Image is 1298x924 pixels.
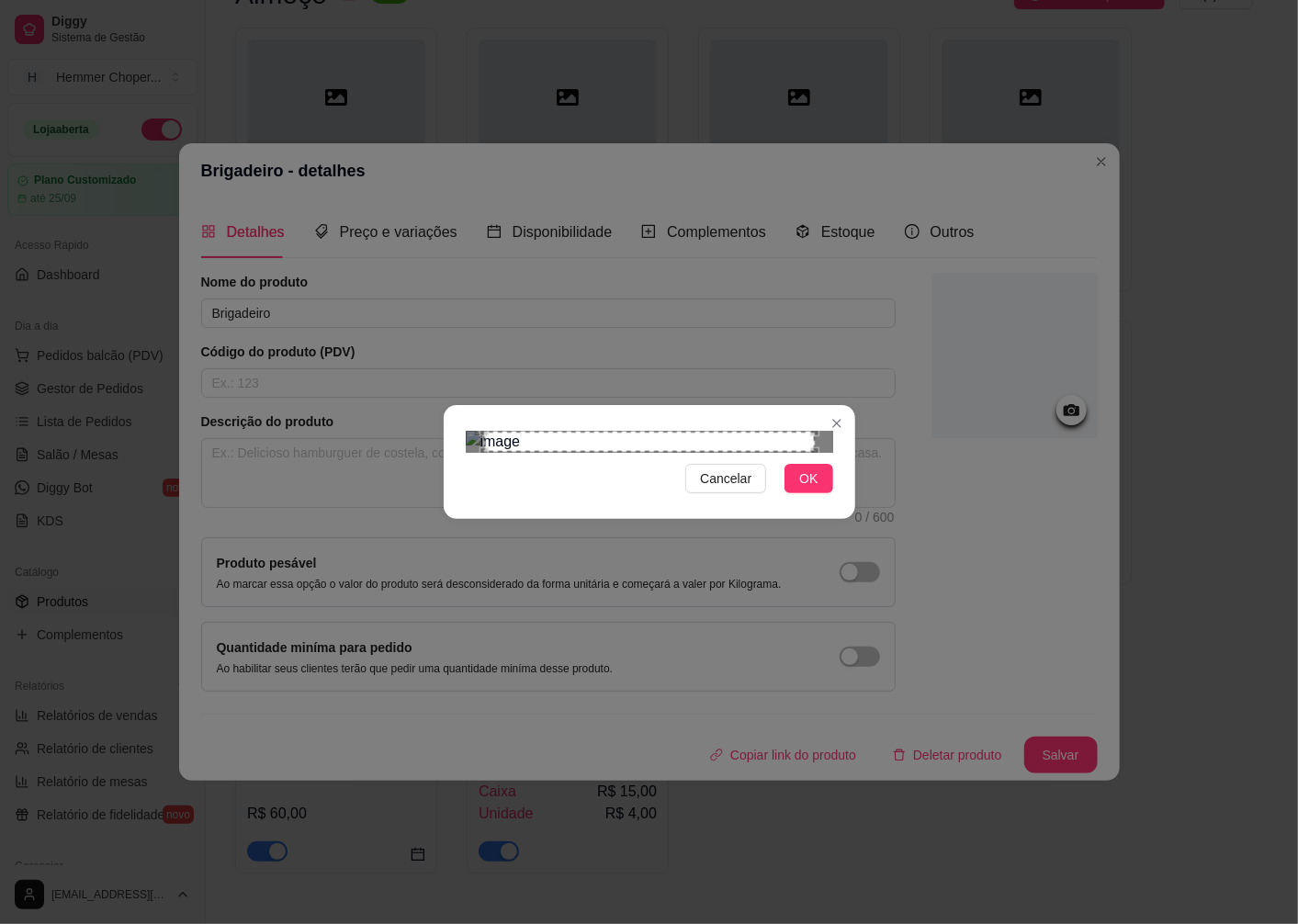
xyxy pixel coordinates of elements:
[700,468,751,489] span: Cancelar
[484,432,815,452] div: Use the arrow keys to move the crop selection area
[822,409,852,438] button: Close
[784,464,832,493] button: OK
[799,468,818,489] span: OK
[685,464,766,493] button: Cancelar
[466,431,833,453] img: image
